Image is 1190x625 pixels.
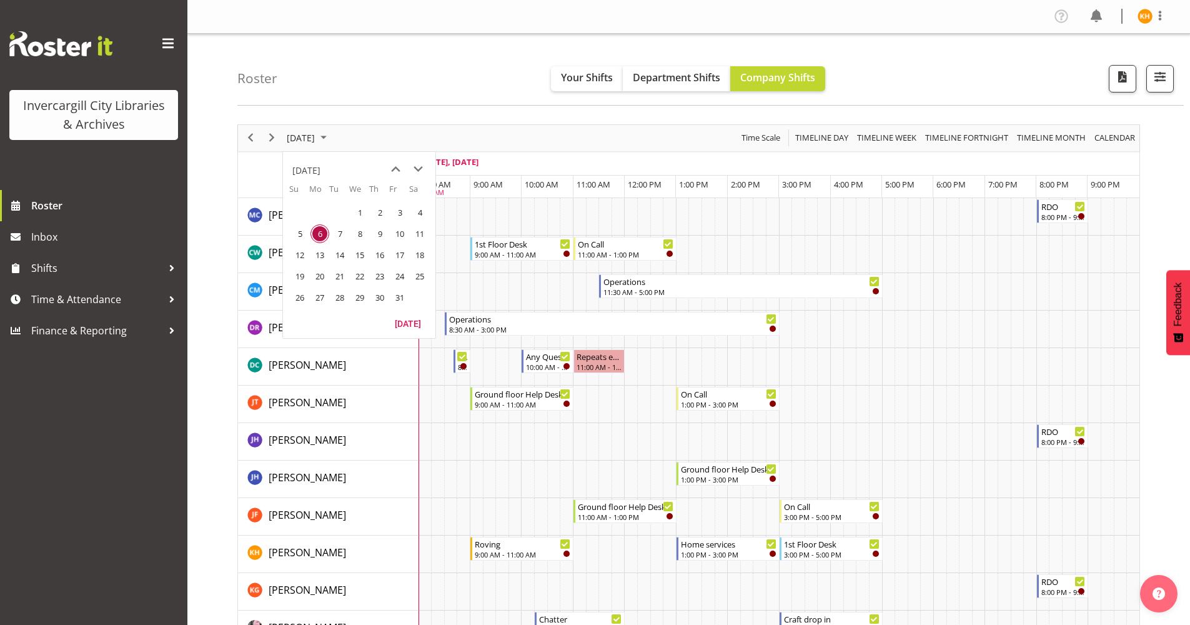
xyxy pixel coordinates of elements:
div: Ground floor Help Desk [578,500,673,512]
div: 11:30 AM - 5:00 PM [603,287,879,297]
span: Monday, October 20, 2025 [310,267,329,286]
td: Donald Cunningham resource [238,348,419,386]
th: Mo [309,183,329,202]
span: Wednesday, October 22, 2025 [350,267,369,286]
div: Any Questions [526,350,570,362]
div: Operations [449,312,776,325]
span: [PERSON_NAME] [269,508,346,522]
div: Glen Tomlinson"s event - Ground floor Help Desk Begin From Monday, October 6, 2025 at 9:00:00 AM ... [470,387,573,411]
td: Joanne Forbes resource [238,498,419,536]
span: Friday, October 3, 2025 [390,203,409,222]
a: [PERSON_NAME] [269,320,346,335]
span: [PERSON_NAME] [269,283,346,297]
span: Sunday, October 19, 2025 [290,267,309,286]
button: Month [1093,130,1138,146]
button: Previous [242,130,259,146]
div: 8:00 PM - 9:00 PM [1041,437,1085,447]
span: Thursday, October 2, 2025 [370,203,389,222]
div: Newspapers [458,350,467,362]
div: RDO [1041,575,1085,587]
span: 7:00 PM [988,179,1018,190]
span: Wednesday, October 1, 2025 [350,203,369,222]
span: [PERSON_NAME] [269,358,346,372]
span: Friday, October 31, 2025 [390,288,409,307]
h4: Roster [237,71,277,86]
button: Download a PDF of the roster for the current day [1109,65,1136,92]
div: Craft drop in [784,612,880,625]
button: Company Shifts [730,66,825,91]
div: Ground floor Help Desk [475,387,570,400]
span: Finance & Reporting [31,321,162,340]
span: 11:00 AM [577,179,610,190]
div: Kaela Harley"s event - Home services Begin From Monday, October 6, 2025 at 1:00:00 PM GMT+13:00 E... [677,537,780,561]
th: Th [369,183,389,202]
span: [PERSON_NAME] [269,396,346,409]
button: Timeline Week [855,130,919,146]
span: Wednesday, October 8, 2025 [350,224,369,243]
div: 8:00 PM - 9:00 PM [1041,587,1085,597]
span: 8:00 AM [422,179,451,190]
span: Department Shifts [633,71,720,84]
div: Catherine Wilson"s event - 1st Floor Desk Begin From Monday, October 6, 2025 at 9:00:00 AM GMT+13... [470,237,573,261]
span: 4:00 PM [834,179,863,190]
span: Timeline Day [794,130,850,146]
button: Today [387,314,429,332]
div: Jillian Hunter"s event - Ground floor Help Desk Begin From Monday, October 6, 2025 at 1:00:00 PM ... [677,462,780,486]
div: Roving [475,537,570,550]
td: Kaela Harley resource [238,536,419,573]
span: 12:00 PM [628,179,662,190]
span: [PERSON_NAME] [269,246,346,259]
span: Wednesday, October 29, 2025 [350,288,369,307]
span: [PERSON_NAME] [269,208,346,222]
div: 1st Floor Desk [475,237,570,250]
div: 11:00 AM - 1:00 PM [578,512,673,522]
span: Monday, October 27, 2025 [310,288,329,307]
span: Tuesday, October 14, 2025 [330,246,349,264]
span: Saturday, October 11, 2025 [410,224,429,243]
div: Catherine Wilson"s event - On Call Begin From Monday, October 6, 2025 at 11:00:00 AM GMT+13:00 En... [573,237,677,261]
a: [PERSON_NAME] [269,582,346,597]
span: Timeline Month [1016,130,1087,146]
a: [PERSON_NAME] [269,470,346,485]
td: Jillian Hunter resource [238,461,419,498]
button: Filter Shifts [1146,65,1174,92]
div: title [292,158,320,183]
button: Timeline Month [1015,130,1088,146]
span: Sunday, October 26, 2025 [290,288,309,307]
div: Ground floor Help Desk [681,462,776,475]
th: We [349,183,369,202]
a: [PERSON_NAME] [269,357,346,372]
img: Rosterit website logo [9,31,112,56]
span: 1:00 PM [679,179,708,190]
div: Joanne Forbes"s event - On Call Begin From Monday, October 6, 2025 at 3:00:00 PM GMT+13:00 Ends A... [780,499,883,523]
button: next month [407,158,429,181]
th: Tu [329,183,349,202]
span: Tuesday, October 7, 2025 [330,224,349,243]
button: Time Scale [740,130,783,146]
button: October 2025 [285,130,332,146]
span: 3:00 PM [782,179,811,190]
span: [PERSON_NAME] [269,583,346,597]
span: Monday, October 13, 2025 [310,246,329,264]
div: next period [261,125,282,151]
span: Friday, October 17, 2025 [390,246,409,264]
div: 1:00 PM - 3:00 PM [681,549,776,559]
button: previous month [384,158,407,181]
td: Cindy Mulrooney resource [238,273,419,311]
div: 1st Floor Desk [784,537,880,550]
div: Aurora Catu"s event - RDO Begin From Monday, October 6, 2025 at 8:00:00 PM GMT+13:00 Ends At Mond... [1037,199,1088,223]
td: Catherine Wilson resource [238,236,419,273]
button: Department Shifts [623,66,730,91]
span: [PERSON_NAME] [269,471,346,484]
a: [PERSON_NAME] [269,432,346,447]
div: Joanne Forbes"s event - Ground floor Help Desk Begin From Monday, October 6, 2025 at 11:00:00 AM ... [573,499,677,523]
div: Cindy Mulrooney"s event - Operations Begin From Monday, October 6, 2025 at 11:30:00 AM GMT+13:00 ... [599,274,882,298]
span: Saturday, October 18, 2025 [410,246,429,264]
span: Timeline Week [856,130,918,146]
div: 8:30 AM - 3:00 PM [449,324,776,334]
span: Thursday, October 9, 2025 [370,224,389,243]
span: [PERSON_NAME] [269,321,346,334]
span: Company Shifts [740,71,815,84]
button: Fortnight [923,130,1011,146]
td: Katie Greene resource [238,573,419,611]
